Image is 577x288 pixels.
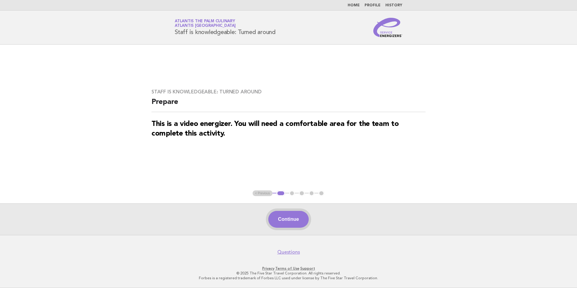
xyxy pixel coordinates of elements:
[104,271,473,276] p: © 2025 The Five Star Travel Corporation. All rights reserved.
[262,266,274,271] a: Privacy
[175,20,276,35] h1: Staff is knowledgeable: Turned around
[151,97,426,112] h2: Prepare
[385,4,402,7] a: History
[175,24,236,28] span: Atlantis [GEOGRAPHIC_DATA]
[348,4,360,7] a: Home
[104,266,473,271] p: · ·
[300,266,315,271] a: Support
[276,190,285,196] button: 1
[365,4,381,7] a: Profile
[373,18,402,37] img: Service Energizers
[268,211,308,228] button: Continue
[104,276,473,280] p: Forbes is a registered trademark of Forbes LLC used under license by The Five Star Travel Corpora...
[151,89,426,95] h3: Staff is knowledgeable: Turned around
[277,249,300,255] a: Questions
[275,266,299,271] a: Terms of Use
[175,19,236,28] a: Atlantis The Palm CulinaryAtlantis [GEOGRAPHIC_DATA]
[151,121,399,137] strong: This is a video energizer. You will need a comfortable area for the team to complete this activity.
